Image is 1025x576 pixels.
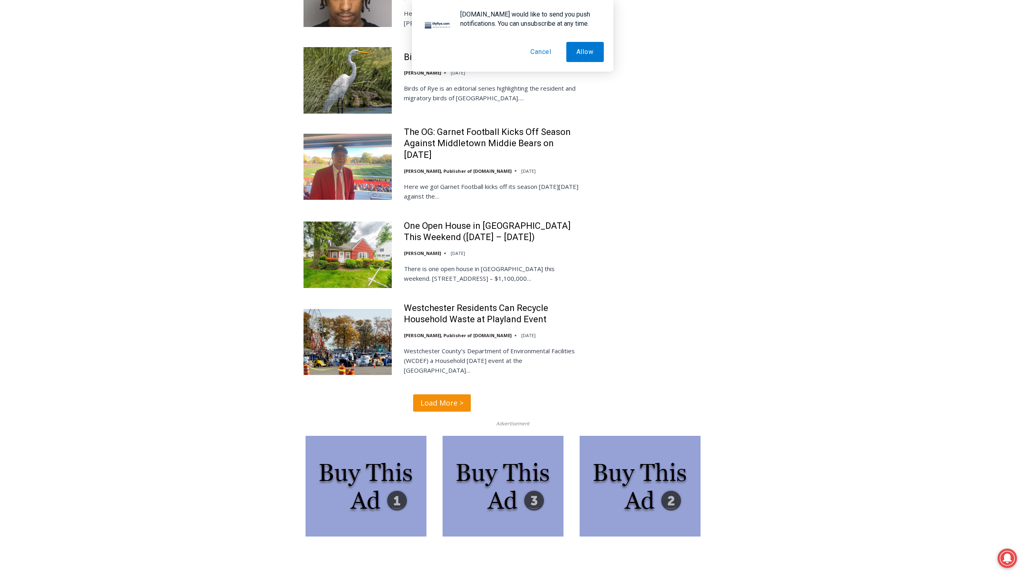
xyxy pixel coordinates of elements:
button: Allow [566,42,604,62]
span: Advertisement [488,420,537,427]
span: Intern @ [DOMAIN_NAME] [211,80,374,98]
a: Intern @ [DOMAIN_NAME] [194,78,391,100]
a: Westchester Residents Can Recycle Household Waste at Playland Event [404,303,581,325]
img: Westchester Residents Can Recycle Household Waste at Playland Event [304,309,392,375]
a: The OG: Garnet Football Kicks Off Season Against Middletown Middie Bears on [DATE] [404,126,581,161]
p: Here we go! Garnet Football kicks off its season [DATE][DATE] against the… [404,182,581,201]
img: Buy This Ad [306,436,426,537]
a: [PERSON_NAME], Publisher of [DOMAIN_NAME] [404,332,511,338]
p: Westchester County’s Department of Environmental Facilities (WCDEF) a Household [DATE] event at t... [404,346,581,375]
a: One Open House in [GEOGRAPHIC_DATA] This Weekend ([DATE] – [DATE]) [404,220,581,243]
span: Load More > [420,397,464,409]
img: One Open House in Rye This Weekend (August 30 – 31) [304,222,392,288]
div: "Chef [PERSON_NAME] omakase menu is nirvana for lovers of great Japanese food." [83,50,119,96]
img: Buy This Ad [580,436,701,537]
p: Birds of Rye is an editorial series highlighting the resident and migratory birds of [GEOGRAPHIC_... [404,83,581,103]
a: [PERSON_NAME] [404,250,441,256]
button: Cancel [520,42,561,62]
time: [DATE] [521,168,536,174]
p: There is one open house in [GEOGRAPHIC_DATA] this weekend. [STREET_ADDRESS] – $1,100,000… [404,264,581,283]
a: [PERSON_NAME], Publisher of [DOMAIN_NAME] [404,168,511,174]
div: Apply Now <> summer and RHS senior internships available [204,0,381,78]
time: [DATE] [521,332,536,338]
img: The OG: Garnet Football Kicks Off Season Against Middletown Middie Bears on September 5 [304,134,392,200]
a: Load More > [413,394,471,412]
time: [DATE] [451,70,465,76]
span: Open Tues. - Sun. [PHONE_NUMBER] [2,83,79,114]
img: Birds of Rye: Great Egret (Adrea Alba) [304,47,392,113]
img: notification icon [422,10,454,42]
img: Buy This Ad [443,436,563,537]
div: [DOMAIN_NAME] would like to send you push notifications. You can unsubscribe at any time. [454,10,604,28]
time: [DATE] [451,250,465,256]
a: [PERSON_NAME] [404,70,441,76]
a: Open Tues. - Sun. [PHONE_NUMBER] [0,81,81,100]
